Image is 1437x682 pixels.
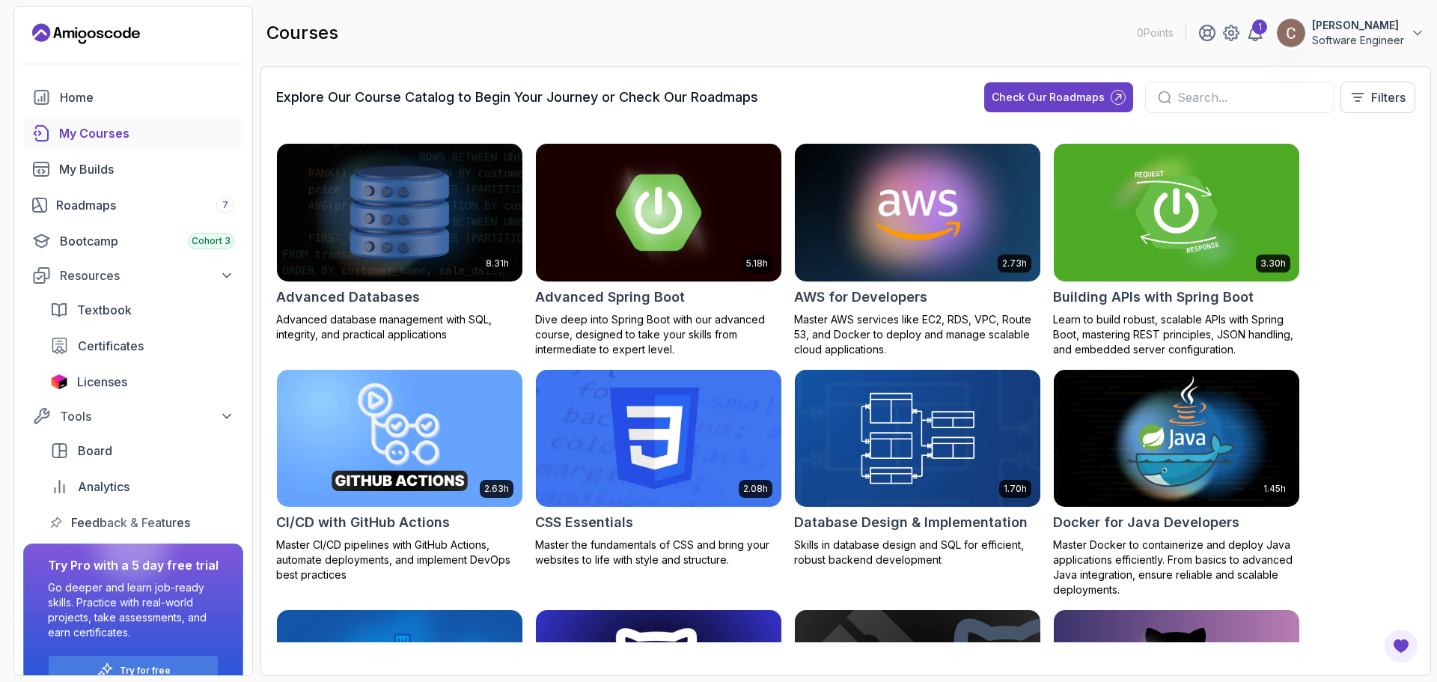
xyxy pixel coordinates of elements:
p: 1.45h [1263,483,1286,495]
h2: AWS for Developers [794,287,927,308]
div: Tools [60,407,234,425]
a: bootcamp [23,226,243,256]
button: Filters [1340,82,1415,113]
a: certificates [41,331,243,361]
a: Advanced Spring Boot card5.18hAdvanced Spring BootDive deep into Spring Boot with our advanced co... [535,143,782,357]
h2: CI/CD with GitHub Actions [276,512,450,533]
img: user profile image [1277,19,1305,47]
p: Go deeper and learn job-ready skills. Practice with real-world projects, take assessments, and ea... [48,580,219,640]
button: Tools [23,403,243,430]
p: 0 Points [1137,25,1174,40]
span: Certificates [78,337,144,355]
h2: Database Design & Implementation [794,512,1028,533]
img: Building APIs with Spring Boot card [1054,144,1299,281]
p: 3.30h [1260,258,1286,270]
img: jetbrains icon [50,374,68,389]
a: Try for free [120,665,171,677]
p: 1.70h [1004,483,1027,495]
h2: Advanced Databases [276,287,420,308]
img: Advanced Spring Boot card [530,140,787,284]
button: Open Feedback Button [1383,628,1419,664]
h2: Docker for Java Developers [1053,512,1239,533]
p: Master Docker to containerize and deploy Java applications efficiently. From basics to advanced J... [1053,538,1300,597]
p: Filters [1371,88,1406,106]
a: Database Design & Implementation card1.70hDatabase Design & ImplementationSkills in database desi... [794,369,1041,568]
a: Advanced Databases card8.31hAdvanced DatabasesAdvanced database management with SQL, integrity, a... [276,143,523,342]
a: Building APIs with Spring Boot card3.30hBuilding APIs with Spring BootLearn to build robust, scal... [1053,143,1300,357]
a: CI/CD with GitHub Actions card2.63hCI/CD with GitHub ActionsMaster CI/CD pipelines with GitHub Ac... [276,369,523,583]
a: Docker for Java Developers card1.45hDocker for Java DevelopersMaster Docker to containerize and d... [1053,369,1300,598]
span: Textbook [77,301,132,319]
a: roadmaps [23,190,243,220]
h2: Advanced Spring Boot [535,287,685,308]
p: Dive deep into Spring Boot with our advanced course, designed to take your skills from intermedia... [535,312,782,357]
span: Cohort 3 [192,235,231,247]
div: Home [60,88,234,106]
a: builds [23,154,243,184]
p: 8.31h [486,258,509,270]
a: feedback [41,508,243,538]
a: AWS for Developers card2.73hAWS for DevelopersMaster AWS services like EC2, RDS, VPC, Route 53, a... [794,143,1041,357]
span: Board [78,442,112,460]
img: Docker for Java Developers card [1054,370,1299,508]
a: analytics [41,472,243,502]
p: Advanced database management with SQL, integrity, and practical applications [276,312,523,342]
a: textbook [41,295,243,325]
img: Advanced Databases card [277,144,522,281]
h2: courses [266,21,338,45]
p: 2.63h [484,483,509,495]
a: Landing page [32,22,140,46]
p: Skills in database design and SQL for efficient, robust backend development [794,538,1041,567]
span: Feedback & Features [71,514,190,532]
button: user profile image[PERSON_NAME]Software Engineer [1276,18,1425,48]
div: Resources [60,267,234,284]
p: [PERSON_NAME] [1312,18,1404,33]
p: Master AWS services like EC2, RDS, VPC, Route 53, and Docker to deploy and manage scalable cloud ... [794,312,1041,357]
img: Database Design & Implementation card [795,370,1040,508]
div: My Builds [59,160,234,178]
div: My Courses [59,124,234,142]
div: Bootcamp [60,232,234,250]
span: Analytics [78,478,129,496]
button: Check Our Roadmaps [984,82,1133,112]
div: Roadmaps [56,196,234,214]
span: 7 [222,199,228,211]
a: CSS Essentials card2.08hCSS EssentialsMaster the fundamentals of CSS and bring your websites to l... [535,369,782,568]
span: Licenses [77,373,127,391]
p: 2.73h [1002,258,1027,270]
h2: Building APIs with Spring Boot [1053,287,1254,308]
h2: CSS Essentials [535,512,633,533]
div: Check Our Roadmaps [992,90,1105,105]
input: Search... [1177,88,1322,106]
a: courses [23,118,243,148]
button: Resources [23,262,243,289]
p: Software Engineer [1312,33,1404,48]
p: 2.08h [743,483,768,495]
a: board [41,436,243,466]
div: 1 [1252,19,1267,34]
a: home [23,82,243,112]
p: Learn to build robust, scalable APIs with Spring Boot, mastering REST principles, JSON handling, ... [1053,312,1300,357]
p: 5.18h [746,258,768,270]
img: AWS for Developers card [795,144,1040,281]
img: CI/CD with GitHub Actions card [277,370,522,508]
p: Master CI/CD pipelines with GitHub Actions, automate deployments, and implement DevOps best pract... [276,538,523,582]
a: licenses [41,367,243,397]
p: Master the fundamentals of CSS and bring your websites to life with style and structure. [535,538,782,567]
a: 1 [1246,24,1264,42]
h3: Explore Our Course Catalog to Begin Your Journey or Check Our Roadmaps [276,87,758,108]
img: CSS Essentials card [536,370,781,508]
